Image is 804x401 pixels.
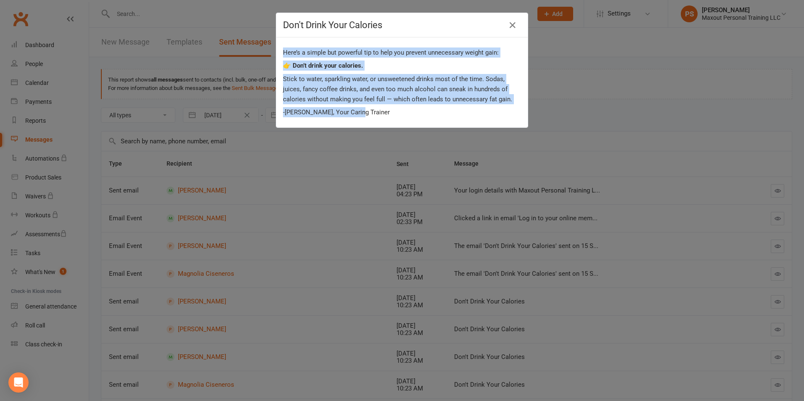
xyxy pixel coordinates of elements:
p: -[PERSON_NAME], Your Caring Trainer [283,107,521,117]
p: Stick to water, sparkling water, or unsweetened drinks most of the time. Sodas, juices, fancy cof... [283,74,521,104]
div: Don't Drink Your Calories [283,20,508,30]
div: Open Intercom Messenger [8,372,29,393]
span: 👉 Don’t drink your calories. [283,62,363,69]
button: Close [506,18,519,32]
p: Here’s a simple but powerful tip to help you prevent unnecessary weight gain: [283,47,521,58]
